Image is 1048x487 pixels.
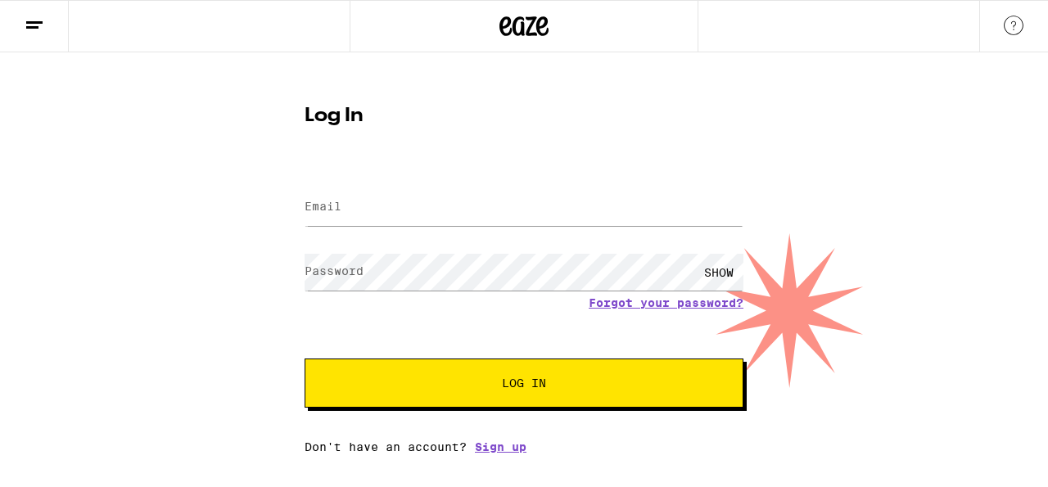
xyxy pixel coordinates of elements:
div: SHOW [694,254,743,291]
label: Password [305,264,364,277]
input: Email [305,189,743,226]
button: Log In [305,358,743,408]
a: Sign up [475,440,526,453]
div: Don't have an account? [305,440,743,453]
label: Email [305,200,341,213]
h1: Log In [305,106,743,126]
span: Log In [502,377,546,389]
a: Forgot your password? [589,296,743,309]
